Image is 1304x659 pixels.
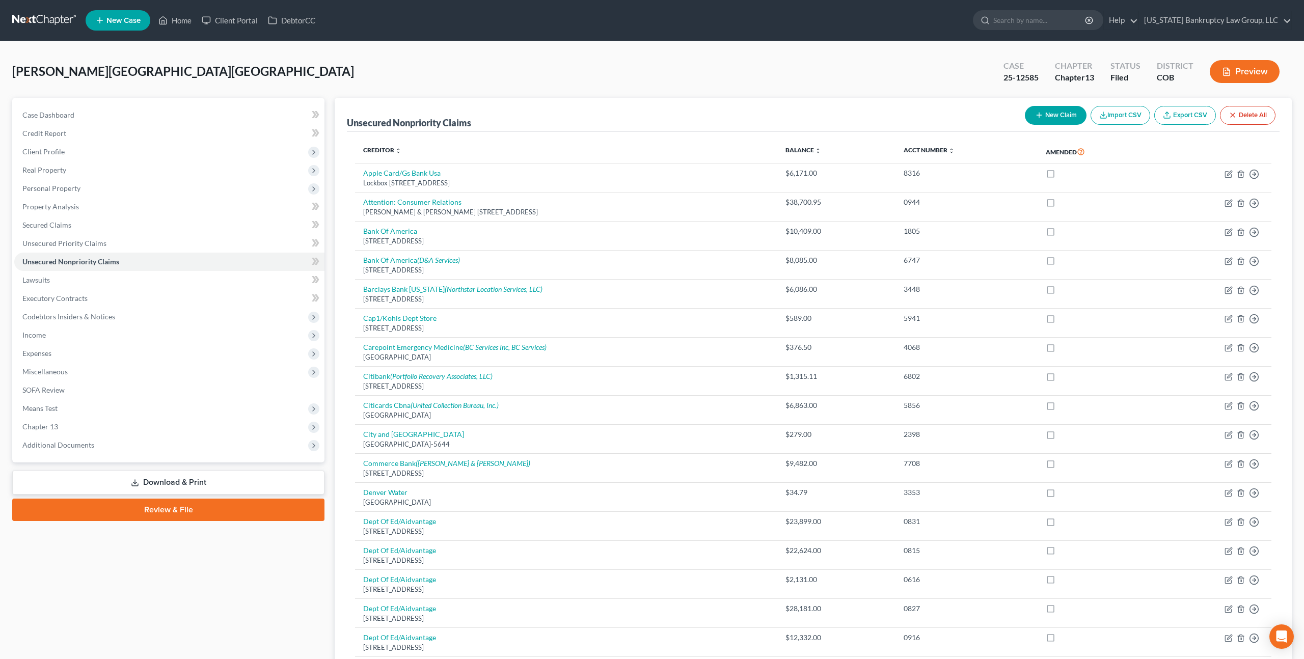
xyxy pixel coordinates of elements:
[785,226,888,236] div: $10,409.00
[14,381,324,399] a: SOFA Review
[363,256,460,264] a: Bank Of America(D&A Services)
[22,349,51,358] span: Expenses
[22,276,50,284] span: Lawsuits
[1025,106,1086,125] button: New Claim
[411,401,499,409] i: (United Collection Bureau, Inc.)
[363,323,769,333] div: [STREET_ADDRESS]
[785,146,821,154] a: Balance unfold_more
[22,166,66,174] span: Real Property
[785,313,888,323] div: $589.00
[363,604,436,613] a: Dept Of Ed/Aidvantage
[363,498,769,507] div: [GEOGRAPHIC_DATA]
[22,202,79,211] span: Property Analysis
[22,294,88,303] span: Executory Contracts
[363,575,436,584] a: Dept Of Ed/Aidvantage
[22,331,46,339] span: Income
[904,255,1029,265] div: 6747
[363,314,437,322] a: Cap1/Kohls Dept Store
[14,106,324,124] a: Case Dashboard
[363,146,401,154] a: Creditor unfold_more
[363,227,417,235] a: Bank Of America
[22,441,94,449] span: Additional Documents
[14,198,324,216] a: Property Analysis
[363,198,461,206] a: Attention: Consumer Relations
[904,146,955,154] a: Acct Number unfold_more
[815,148,821,154] i: unfold_more
[363,488,407,497] a: Denver Water
[106,17,141,24] span: New Case
[785,255,888,265] div: $8,085.00
[22,386,65,394] span: SOFA Review
[785,545,888,556] div: $22,624.00
[347,117,471,129] div: Unsecured Nonpriority Claims
[12,499,324,521] a: Review & File
[1210,60,1280,83] button: Preview
[363,410,769,420] div: [GEOGRAPHIC_DATA]
[1055,72,1094,84] div: Chapter
[785,458,888,469] div: $9,482.00
[1154,106,1216,125] a: Export CSV
[363,285,542,293] a: Barclays Bank [US_STATE](Northstar Location Services, LLC)
[363,265,769,275] div: [STREET_ADDRESS]
[904,313,1029,323] div: 5941
[1085,72,1094,82] span: 13
[904,545,1029,556] div: 0815
[993,11,1086,30] input: Search by name...
[390,372,493,380] i: (Portfolio Recovery Associates, LLC)
[153,11,197,30] a: Home
[904,458,1029,469] div: 7708
[785,168,888,178] div: $6,171.00
[22,257,119,266] span: Unsecured Nonpriority Claims
[785,516,888,527] div: $23,899.00
[22,184,80,193] span: Personal Property
[14,216,324,234] a: Secured Claims
[904,197,1029,207] div: 0944
[363,169,441,177] a: Apple Card/Gs Bank Usa
[14,124,324,143] a: Credit Report
[14,253,324,271] a: Unsecured Nonpriority Claims
[363,556,769,565] div: [STREET_ADDRESS]
[22,422,58,431] span: Chapter 13
[904,371,1029,381] div: 6802
[1038,140,1155,163] th: Amended
[785,603,888,614] div: $28,181.00
[785,633,888,643] div: $12,332.00
[363,207,769,217] div: [PERSON_NAME] & [PERSON_NAME] [STREET_ADDRESS]
[1157,60,1193,72] div: District
[363,633,436,642] a: Dept Of Ed/Aidvantage
[363,236,769,246] div: [STREET_ADDRESS]
[1055,60,1094,72] div: Chapter
[904,516,1029,527] div: 0831
[22,239,106,248] span: Unsecured Priority Claims
[1269,624,1294,649] div: Open Intercom Messenger
[1003,72,1039,84] div: 25-12585
[417,256,460,264] i: (D&A Services)
[904,574,1029,585] div: 0616
[785,371,888,381] div: $1,315.11
[1104,11,1138,30] a: Help
[12,471,324,495] a: Download & Print
[22,221,71,229] span: Secured Claims
[363,372,493,380] a: Citibank(Portfolio Recovery Associates, LLC)
[904,487,1029,498] div: 3353
[904,226,1029,236] div: 1805
[904,284,1029,294] div: 3448
[904,429,1029,440] div: 2398
[22,312,115,321] span: Codebtors Insiders & Notices
[363,517,436,526] a: Dept Of Ed/Aidvantage
[463,343,547,351] i: (BC Services Inc, BC Services)
[1157,72,1193,84] div: COB
[14,234,324,253] a: Unsecured Priority Claims
[22,367,68,376] span: Miscellaneous
[1110,60,1140,72] div: Status
[1003,60,1039,72] div: Case
[363,401,499,409] a: Citicards Cbna(United Collection Bureau, Inc.)
[363,430,464,438] a: City and [GEOGRAPHIC_DATA]
[416,459,530,468] i: ([PERSON_NAME] & [PERSON_NAME])
[197,11,263,30] a: Client Portal
[785,400,888,410] div: $6,863.00
[363,469,769,478] div: [STREET_ADDRESS]
[1110,72,1140,84] div: Filed
[14,271,324,289] a: Lawsuits
[363,178,769,188] div: Lockbox [STREET_ADDRESS]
